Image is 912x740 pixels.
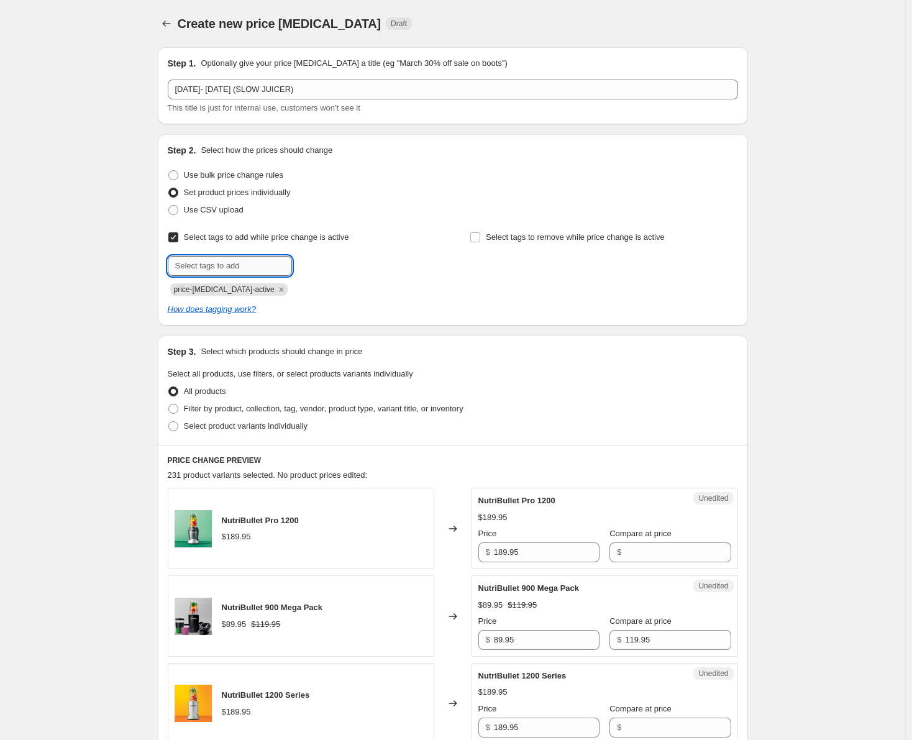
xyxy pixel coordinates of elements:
span: NutriBullet 1200 Series [222,690,310,700]
span: Use bulk price change rules [184,170,283,180]
span: Select all products, use filters, or select products variants individually [168,369,413,378]
span: Select tags to remove while price change is active [486,232,665,242]
div: $89.95 [478,599,503,611]
span: Filter by product, collection, tag, vendor, product type, variant title, or inventory [184,404,463,413]
span: Select tags to add while price change is active [184,232,349,242]
span: $ [617,723,621,732]
h2: Step 3. [168,345,196,358]
div: $189.95 [478,511,508,524]
span: NutriBullet Pro 1200 [222,516,299,525]
span: price-change-job-active [174,285,275,294]
span: $ [617,635,621,644]
span: $ [486,547,490,557]
input: Select tags to add [168,256,292,276]
h6: PRICE CHANGE PREVIEW [168,455,738,465]
span: Price [478,529,497,538]
span: Price [478,704,497,713]
span: $ [617,547,621,557]
button: Price change jobs [158,15,175,32]
span: 231 product variants selected. No product prices edited: [168,470,368,480]
span: NutriBullet 900 Mega Pack [222,603,323,612]
span: Create new price [MEDICAL_DATA] [178,17,381,30]
strike: $119.95 [508,599,537,611]
img: mega_pack_website4_80x.png [175,598,212,635]
span: Draft [391,19,407,29]
span: Set product prices individually [184,188,291,197]
h2: Step 2. [168,144,196,157]
span: Use CSV upload [184,205,244,214]
span: Unedited [698,581,728,591]
span: Unedited [698,669,728,678]
span: Select product variants individually [184,421,308,431]
div: $189.95 [222,706,251,718]
span: Compare at price [609,616,672,626]
div: $89.95 [222,618,247,631]
span: Compare at price [609,529,672,538]
span: NutriBullet 900 Mega Pack [478,583,580,593]
input: 30% off holiday sale [168,80,738,99]
div: $189.95 [222,531,251,543]
p: Select which products should change in price [201,345,362,358]
span: This title is just for internal use, customers won't see it [168,103,360,112]
span: $ [486,635,490,644]
span: NutriBullet 1200 Series [478,671,567,680]
span: Price [478,616,497,626]
span: Unedited [698,493,728,503]
button: Remove price-change-job-active [276,284,287,295]
p: Select how the prices should change [201,144,332,157]
h2: Step 1. [168,57,196,70]
span: Compare at price [609,704,672,713]
span: NutriBullet Pro 1200 [478,496,555,505]
img: Untitleddesign_4_80x.png [175,510,212,547]
div: $189.95 [478,686,508,698]
p: Optionally give your price [MEDICAL_DATA] a title (eg "March 30% off sale on boots") [201,57,507,70]
span: All products [184,386,226,396]
strike: $119.95 [251,618,280,631]
a: How does tagging work? [168,304,256,314]
span: $ [486,723,490,732]
img: NB_1200Series_Hero_2000x2000_3a552d22-5044-4832-addf-dc4c4a715bf8_80x.jpg [175,685,212,722]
